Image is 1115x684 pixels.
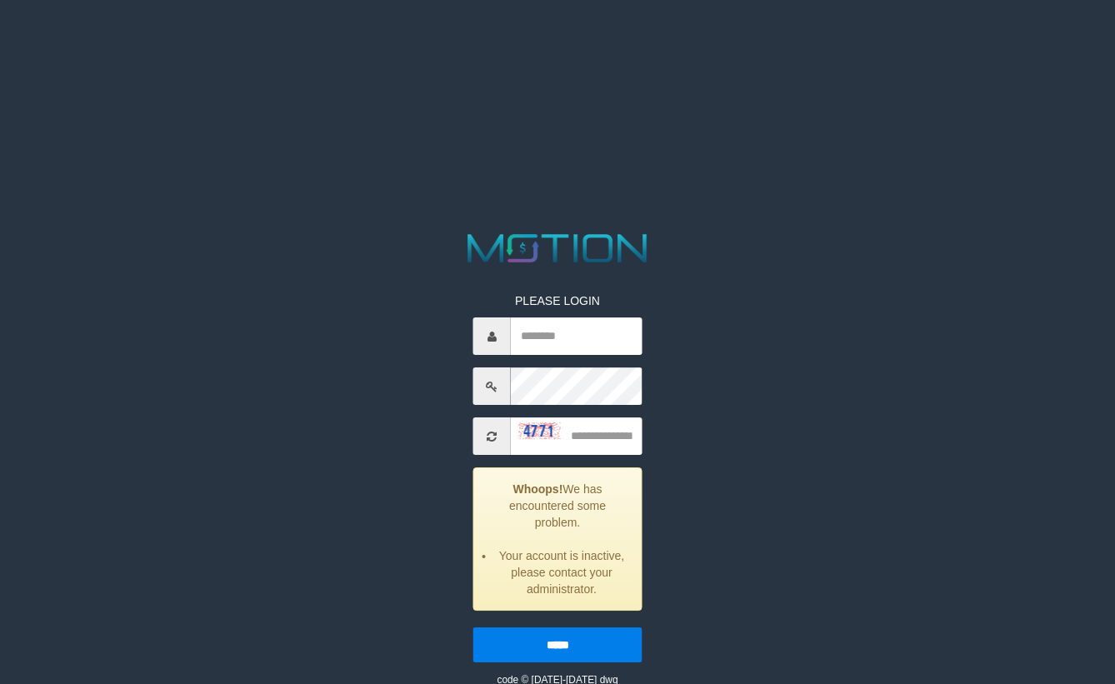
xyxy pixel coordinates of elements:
strong: Whoops! [512,482,562,496]
div: We has encountered some problem. [473,467,642,611]
img: MOTION_logo.png [460,229,655,267]
li: Your account is inactive, please contact your administrator. [495,547,629,597]
img: captcha [519,423,561,440]
p: PLEASE LOGIN [473,292,642,309]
